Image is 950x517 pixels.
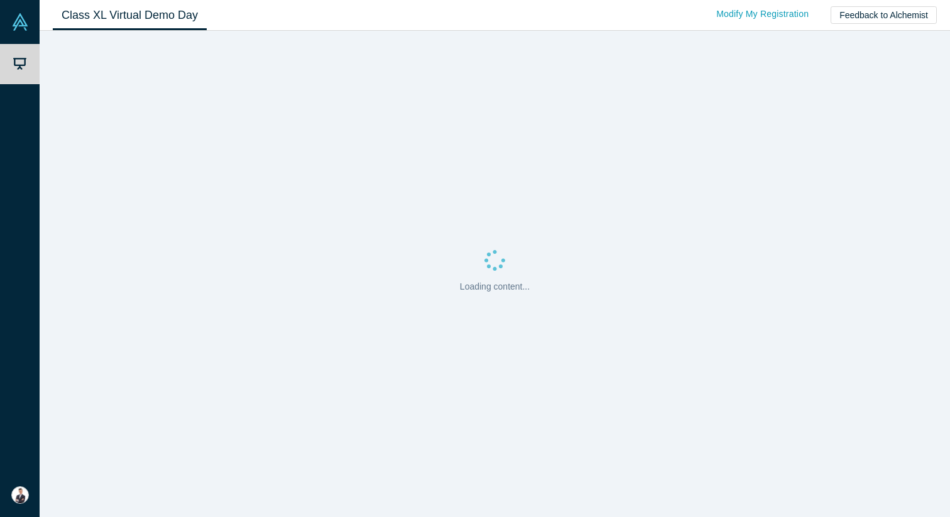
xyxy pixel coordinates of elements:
img: Alchemist Vault Logo [11,13,29,31]
button: Feedback to Alchemist [831,6,937,24]
img: Michael Huang's Account [11,486,29,504]
p: Loading content... [460,280,530,293]
a: Modify My Registration [703,3,822,25]
a: Class XL Virtual Demo Day [53,1,207,30]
